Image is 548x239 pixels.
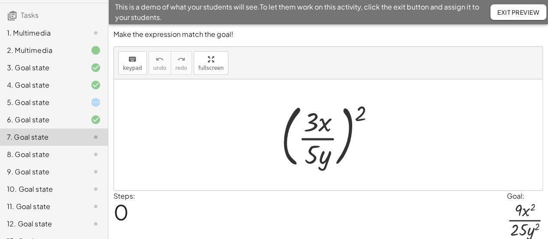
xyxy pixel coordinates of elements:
[153,65,166,71] span: undo
[156,54,164,65] i: undo
[21,10,39,20] span: Tasks
[113,199,129,225] span: 0
[490,4,546,20] button: Exit Preview
[194,51,228,75] button: fullscreen
[113,191,135,200] label: Steps:
[7,115,77,125] div: 6. Goal state
[497,8,539,16] span: Exit Preview
[118,51,147,75] button: keyboardkeypad
[91,132,101,142] i: Task not started.
[7,80,77,90] div: 4. Goal state
[91,115,101,125] i: Task finished and correct.
[128,54,136,65] i: keyboard
[91,201,101,212] i: Task not started.
[7,45,77,56] div: 2. Multimedia
[91,184,101,194] i: Task not started.
[91,97,101,108] i: Task started.
[123,65,142,71] span: keypad
[177,54,185,65] i: redo
[198,65,224,71] span: fullscreen
[171,51,192,75] button: redoredo
[91,149,101,160] i: Task not started.
[7,97,77,108] div: 5. Goal state
[91,219,101,229] i: Task not started.
[7,184,77,194] div: 10. Goal state
[175,65,187,71] span: redo
[7,149,77,160] div: 8. Goal state
[7,132,77,142] div: 7. Goal state
[149,51,171,75] button: undoundo
[507,191,543,201] div: Goal:
[7,167,77,177] div: 9. Goal state
[113,29,543,39] p: Make the expression match the goal!
[7,62,77,73] div: 3. Goal state
[115,2,490,23] span: This is a demo of what your students will see. To let them work on this activity, click the exit ...
[91,45,101,56] i: Task finished.
[91,167,101,177] i: Task not started.
[7,28,77,38] div: 1. Multimedia
[91,62,101,73] i: Task finished and correct.
[7,201,77,212] div: 11. Goal state
[91,28,101,38] i: Task not started.
[7,219,77,229] div: 12. Goal state
[91,80,101,90] i: Task finished and correct.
